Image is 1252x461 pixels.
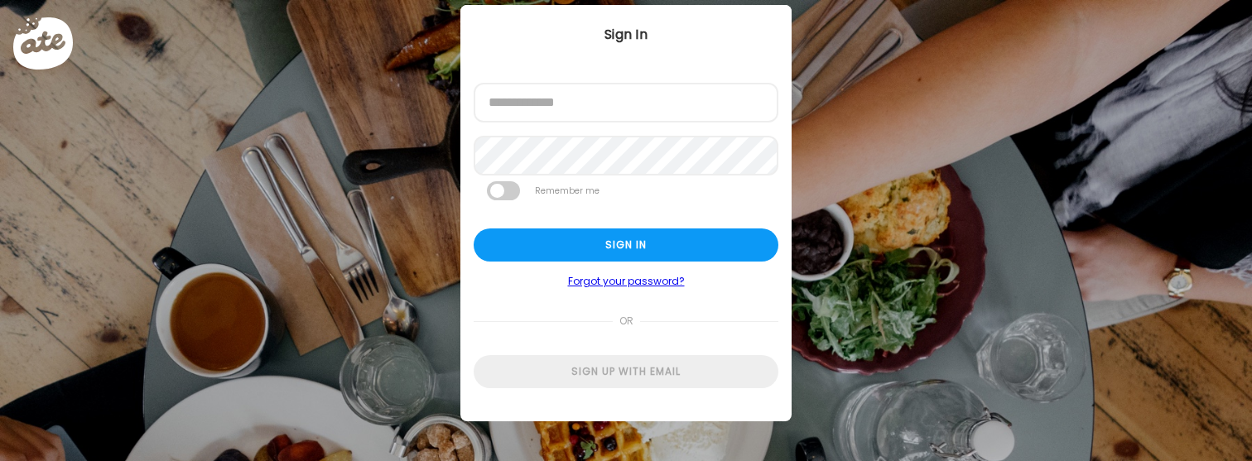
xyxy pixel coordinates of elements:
label: Remember me [533,181,601,200]
div: Sign in [474,228,778,262]
div: Sign up with email [474,355,778,388]
div: Sign In [460,25,792,45]
span: or [613,305,640,338]
a: Forgot your password? [474,275,778,288]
